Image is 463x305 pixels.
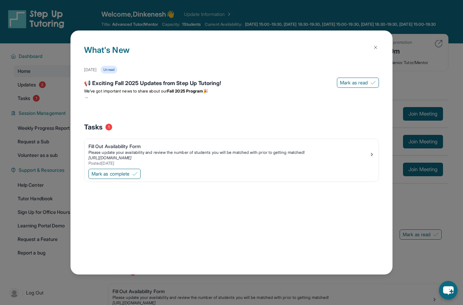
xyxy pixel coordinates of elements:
[88,150,369,155] div: Please update your availability and review the number of students you will be matched with prior ...
[84,122,103,132] span: Tasks
[337,78,379,88] button: Mark as read
[203,88,208,94] span: 🎉
[84,67,97,73] div: [DATE]
[88,169,141,179] button: Mark as complete
[167,88,203,94] strong: Fall 2025 Program
[88,143,369,150] div: Fill Out Availability Form
[84,139,379,167] a: Fill Out Availability FormPlease update your availability and review the number of students you w...
[340,79,368,86] span: Mark as read
[88,155,132,160] a: [URL][DOMAIN_NAME]
[84,44,379,66] h1: What's New
[84,88,167,94] span: We’ve got important news to share about our
[101,66,117,74] div: Unread
[439,281,458,300] button: chat-button
[373,45,378,50] img: Close Icon
[92,170,129,177] span: Mark as complete
[370,80,376,85] img: Mark as read
[132,171,138,177] img: Mark as complete
[84,79,379,88] div: 📢 Exciting Fall 2025 Updates from Step Up Tutoring!
[105,124,112,130] span: 1
[88,161,369,166] div: Posted [DATE]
